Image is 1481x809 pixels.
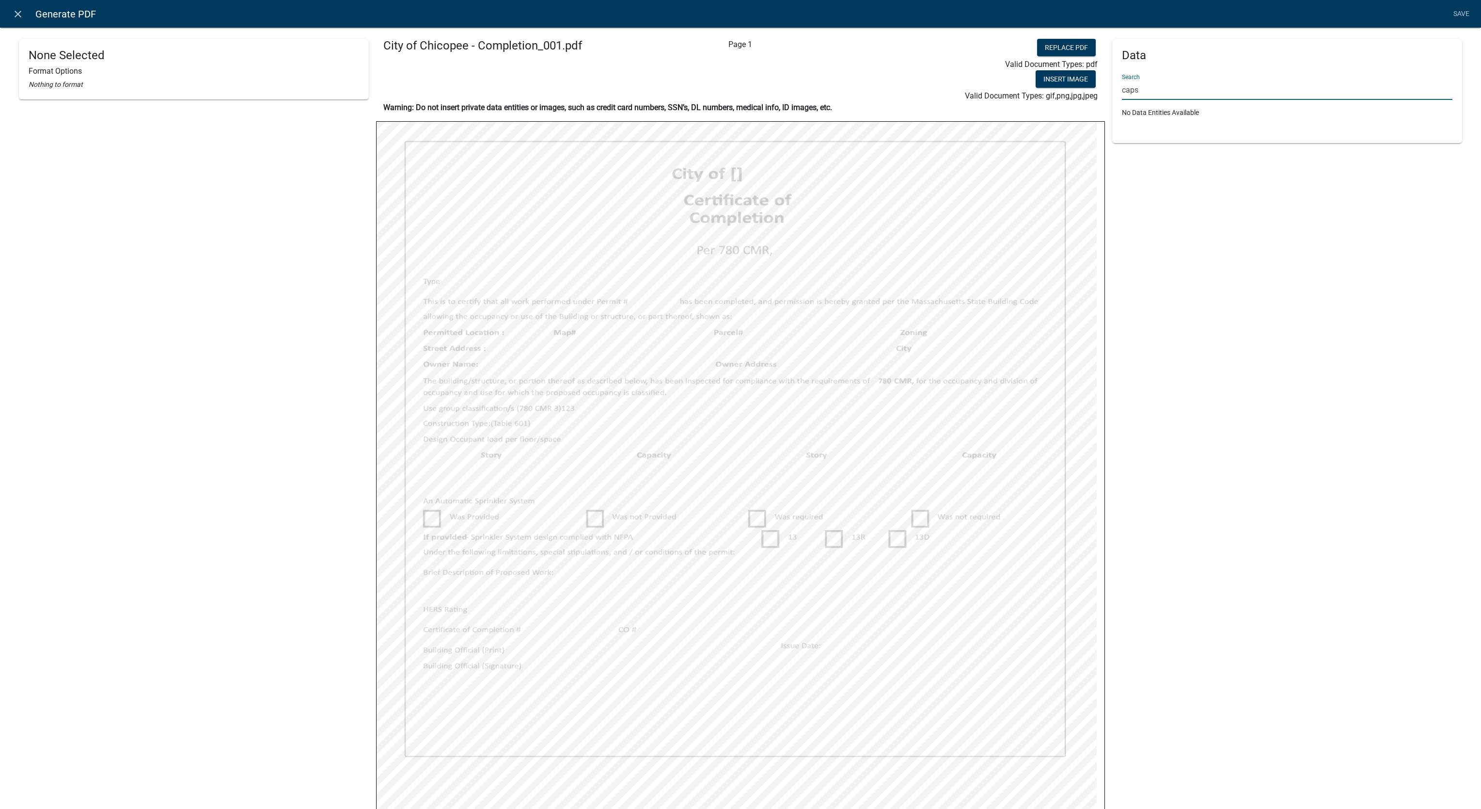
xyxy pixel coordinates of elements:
[29,66,359,76] h6: Format Options
[1122,49,1452,63] h4: Data
[29,49,359,63] h4: None Selected
[1037,39,1096,56] button: Replace PDF
[1449,5,1473,23] a: Save
[383,39,612,53] h4: City of Chicopee - Completion_001.pdf
[965,91,1098,100] span: Valid Document Types: gif,png,jpg,jpeg
[12,8,24,20] i: close
[1122,108,1452,118] p: No Data Entities Available
[383,102,1098,113] p: Warning: Do not insert private data entities or images, such as credit card numbers, SSN’s, DL nu...
[1036,70,1096,88] button: Insert Image
[728,40,752,49] span: Page 1
[1005,60,1098,69] span: Valid Document Types: pdf
[29,81,83,88] i: Nothing to format
[35,4,96,24] span: Generate PDF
